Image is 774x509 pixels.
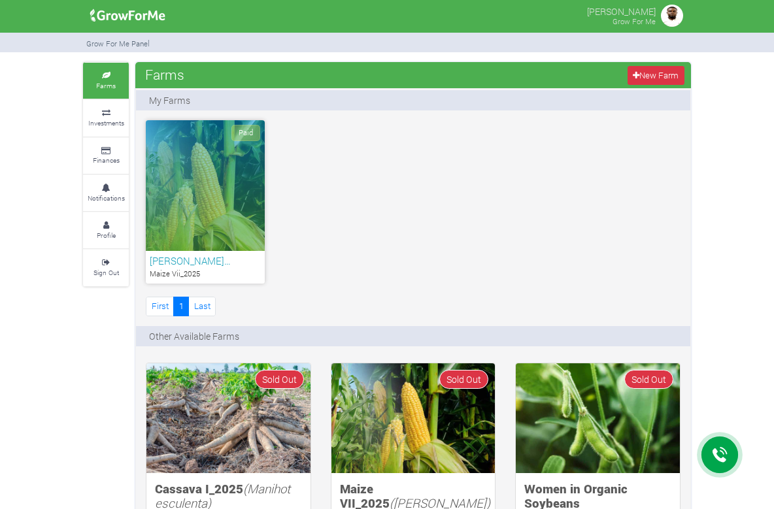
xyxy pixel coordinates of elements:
span: Paid [231,125,260,141]
small: Profile [97,231,116,240]
h6: [PERSON_NAME]… [150,255,261,267]
span: Sold Out [624,370,673,389]
a: Profile [83,212,129,248]
small: Grow For Me Panel [86,39,150,48]
span: Sold Out [255,370,304,389]
a: 1 [173,297,189,316]
p: [PERSON_NAME] [587,3,656,18]
img: growforme image [516,363,680,473]
small: Investments [88,118,124,127]
img: growforme image [659,3,685,29]
img: growforme image [146,363,311,473]
a: First [146,297,174,316]
img: growforme image [86,3,170,29]
small: Farms [96,81,116,90]
a: Notifications [83,175,129,211]
small: Grow For Me [613,16,656,26]
a: Paid [PERSON_NAME]… Maize Vii_2025 [146,120,265,284]
small: Finances [93,156,120,165]
small: Notifications [88,193,125,203]
p: My Farms [149,93,190,107]
img: growforme image [331,363,496,473]
span: Sold Out [439,370,488,389]
span: Farms [142,61,188,88]
a: Investments [83,100,129,136]
a: Last [188,297,216,316]
nav: Page Navigation [146,297,216,316]
a: Farms [83,63,129,99]
a: Sign Out [83,250,129,286]
small: Sign Out [93,268,119,277]
p: Other Available Farms [149,329,239,343]
a: Finances [83,138,129,174]
p: Maize Vii_2025 [150,269,261,280]
a: New Farm [628,66,684,85]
